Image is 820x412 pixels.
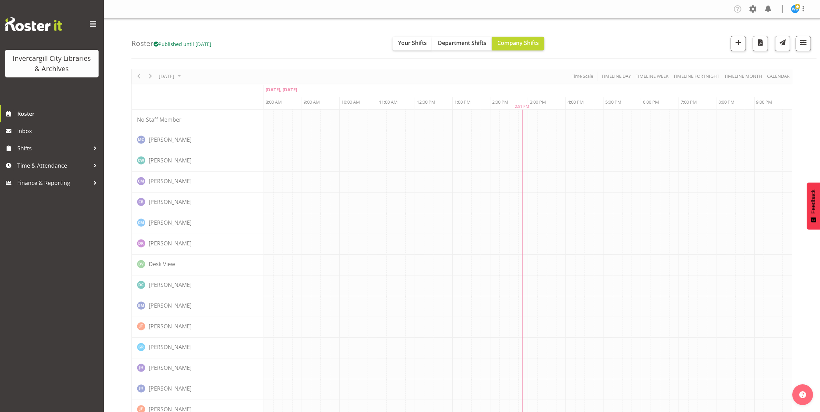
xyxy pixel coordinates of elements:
[17,160,90,171] span: Time & Attendance
[791,5,799,13] img: willem-burger11692.jpg
[807,182,820,230] button: Feedback - Show survey
[731,36,746,51] button: Add a new shift
[753,36,768,51] button: Download a PDF of the roster for the current day
[492,37,544,50] button: Company Shifts
[17,109,100,119] span: Roster
[17,143,90,153] span: Shifts
[432,37,492,50] button: Department Shifts
[398,39,427,47] span: Your Shifts
[17,126,100,136] span: Inbox
[810,189,817,214] span: Feedback
[131,39,212,47] h4: Roster
[17,178,90,188] span: Finance & Reporting
[796,36,811,51] button: Filter Shifts
[5,17,62,31] img: Rosterit website logo
[799,391,806,398] img: help-xxl-2.png
[775,36,790,51] button: Send a list of all shifts for the selected filtered period to all rostered employees.
[438,39,486,47] span: Department Shifts
[12,53,92,74] div: Invercargill City Libraries & Archives
[393,37,432,50] button: Your Shifts
[497,39,539,47] span: Company Shifts
[154,40,212,47] span: Published until [DATE]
